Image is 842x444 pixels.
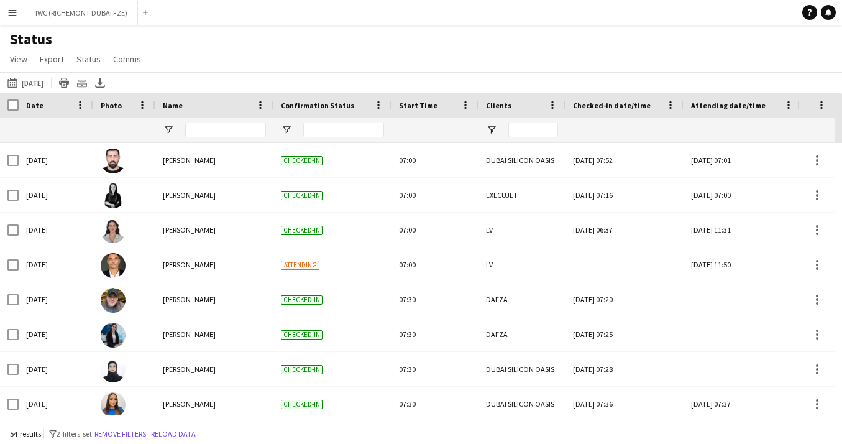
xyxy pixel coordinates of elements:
[281,330,323,340] span: Checked-in
[75,75,89,90] app-action-btn: Crew files as ZIP
[163,225,216,234] span: [PERSON_NAME]
[573,178,676,212] div: [DATE] 07:16
[399,101,437,110] span: Start Time
[76,53,101,65] span: Status
[573,387,676,421] div: [DATE] 07:36
[478,282,565,317] div: DAFZA
[573,352,676,386] div: [DATE] 07:28
[101,392,126,417] img: Emna Hamdani
[573,213,676,247] div: [DATE] 06:37
[163,295,216,304] span: [PERSON_NAME]
[163,101,183,110] span: Name
[101,253,126,278] img: Fadi Makki
[19,247,93,282] div: [DATE]
[10,53,27,65] span: View
[26,101,43,110] span: Date
[5,75,46,90] button: [DATE]
[163,399,216,409] span: [PERSON_NAME]
[57,429,92,438] span: 2 filters set
[391,178,478,212] div: 07:00
[35,51,69,67] a: Export
[281,400,323,409] span: Checked-in
[93,75,108,90] app-action-btn: Export XLSX
[281,261,319,270] span: Attending
[163,155,216,165] span: [PERSON_NAME]
[573,317,676,351] div: [DATE] 07:25
[281,226,323,235] span: Checked-in
[25,1,138,25] button: IWC (RICHEMONT DUBAI FZE)
[391,317,478,351] div: 07:30
[691,213,794,247] div: [DATE] 11:31
[101,358,126,382] img: Aysha Salha
[92,427,149,441] button: Remove filters
[101,288,126,313] img: Delon Romero
[478,178,565,212] div: EXECUJET
[281,295,323,305] span: Checked-in
[391,282,478,317] div: 07:30
[19,387,93,421] div: [DATE]
[185,123,266,137] input: Name Filter Input
[101,183,126,208] img: Samar Mounzer
[101,149,126,173] img: Ayman Abou Daya
[5,51,32,67] a: View
[573,101,651,110] span: Checked-in date/time
[486,124,497,136] button: Open Filter Menu
[19,282,93,317] div: [DATE]
[691,143,794,177] div: [DATE] 07:01
[691,387,794,421] div: [DATE] 07:37
[303,123,384,137] input: Confirmation Status Filter Input
[19,317,93,351] div: [DATE]
[478,143,565,177] div: DUBAI SILICON OASIS
[478,387,565,421] div: DUBAI SILICON OASIS
[57,75,71,90] app-action-btn: Print
[281,124,292,136] button: Open Filter Menu
[478,317,565,351] div: DAFZA
[281,156,323,165] span: Checked-in
[19,143,93,177] div: [DATE]
[281,191,323,200] span: Checked-in
[486,101,511,110] span: Clients
[101,101,122,110] span: Photo
[108,51,146,67] a: Comms
[478,247,565,282] div: LV
[573,282,676,317] div: [DATE] 07:20
[19,213,93,247] div: [DATE]
[113,53,141,65] span: Comms
[149,427,198,441] button: Reload data
[163,364,216,374] span: [PERSON_NAME]
[281,101,354,110] span: Confirmation Status
[101,218,126,243] img: Hiba Rguigue
[101,323,126,348] img: Jida Alimadi
[163,190,216,200] span: [PERSON_NAME]
[691,178,794,212] div: [DATE] 07:00
[71,51,106,67] a: Status
[391,143,478,177] div: 07:00
[391,247,478,282] div: 07:00
[163,124,174,136] button: Open Filter Menu
[478,352,565,386] div: DUBAI SILICON OASIS
[163,330,216,339] span: [PERSON_NAME]
[691,247,794,282] div: [DATE] 11:50
[391,352,478,386] div: 07:30
[478,213,565,247] div: LV
[508,123,558,137] input: Clients Filter Input
[573,143,676,177] div: [DATE] 07:52
[281,365,323,374] span: Checked-in
[391,213,478,247] div: 07:00
[19,178,93,212] div: [DATE]
[163,260,216,269] span: [PERSON_NAME]
[40,53,64,65] span: Export
[391,387,478,421] div: 07:30
[19,352,93,386] div: [DATE]
[691,101,766,110] span: Attending date/time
